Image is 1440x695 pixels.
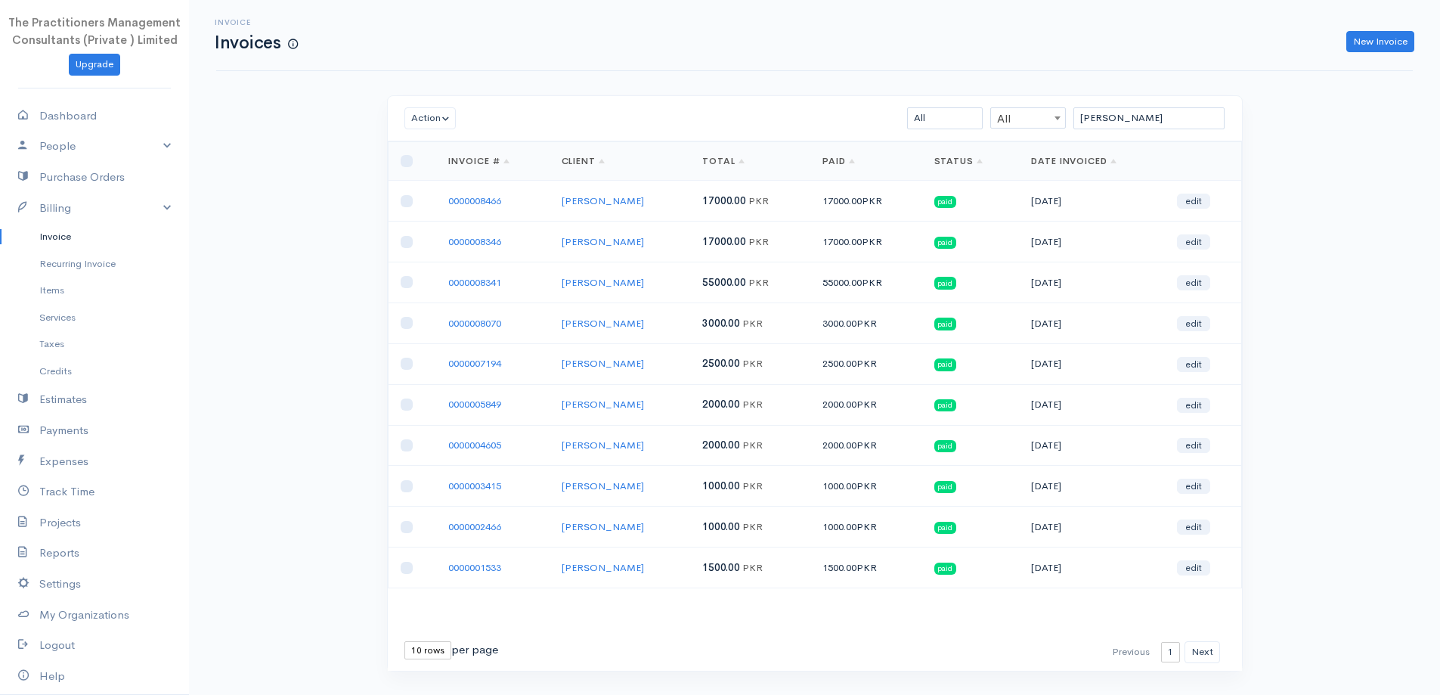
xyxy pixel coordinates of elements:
td: [DATE] [1019,384,1165,425]
span: paid [934,196,957,208]
td: [DATE] [1019,548,1165,588]
a: edit [1177,479,1210,494]
span: PKR [856,561,877,574]
span: PKR [862,276,882,289]
a: [PERSON_NAME] [562,194,644,207]
span: 2500.00 [702,357,740,370]
span: paid [934,277,957,289]
span: paid [934,237,957,249]
a: Client [562,155,605,167]
input: Search [1073,107,1225,129]
a: Total [702,155,745,167]
span: 2000.00 [702,439,740,451]
span: PKR [742,439,763,451]
td: 17000.00 [810,222,921,262]
a: 0000008341 [448,276,501,289]
span: 1000.00 [702,479,740,492]
a: 0000005849 [448,398,501,411]
span: PKR [742,561,763,574]
td: [DATE] [1019,181,1165,222]
span: paid [934,440,957,452]
td: [DATE] [1019,343,1165,384]
a: 0000003415 [448,479,501,492]
span: paid [934,563,957,575]
span: PKR [862,235,882,248]
span: PKR [856,520,877,533]
span: PKR [742,317,763,330]
span: PKR [742,357,763,370]
a: edit [1177,438,1210,453]
a: 0000001533 [448,561,501,574]
span: How to create your first Invoice? [288,38,298,51]
a: [PERSON_NAME] [562,479,644,492]
span: paid [934,318,957,330]
span: PKR [856,398,877,411]
span: PKR [742,520,763,533]
span: PKR [748,235,769,248]
a: [PERSON_NAME] [562,276,644,289]
button: Action [404,107,457,129]
a: 0000008346 [448,235,501,248]
span: PKR [748,194,769,207]
div: per page [404,641,498,659]
td: 1000.00 [810,507,921,548]
a: Invoice # [448,155,509,167]
a: edit [1177,520,1210,535]
td: [DATE] [1019,262,1165,303]
span: All [991,108,1065,129]
a: edit [1177,398,1210,413]
td: [DATE] [1019,425,1165,466]
a: Upgrade [69,54,120,76]
a: [PERSON_NAME] [562,235,644,248]
a: [PERSON_NAME] [562,357,644,370]
a: Paid [822,155,855,167]
a: New Invoice [1346,31,1414,53]
a: edit [1177,234,1210,250]
a: 0000007194 [448,357,501,370]
span: paid [934,399,957,411]
a: edit [1177,560,1210,576]
td: 2000.00 [810,425,921,466]
span: 17000.00 [702,235,746,248]
span: PKR [742,398,763,411]
span: PKR [862,194,882,207]
a: edit [1177,275,1210,290]
a: [PERSON_NAME] [562,439,644,451]
button: Next [1185,641,1220,663]
td: 55000.00 [810,262,921,303]
span: paid [934,522,957,534]
h1: Invoices [215,33,298,52]
a: 0000008070 [448,317,501,330]
td: 2000.00 [810,384,921,425]
a: Date Invoiced [1031,155,1116,167]
td: 1500.00 [810,548,921,588]
span: PKR [856,439,877,451]
a: [PERSON_NAME] [562,561,644,574]
td: [DATE] [1019,303,1165,343]
span: paid [934,358,957,371]
span: 17000.00 [702,194,746,207]
span: 1500.00 [702,561,740,574]
span: PKR [856,317,877,330]
td: 17000.00 [810,181,921,222]
a: 0000002466 [448,520,501,533]
span: PKR [748,276,769,289]
span: PKR [742,479,763,492]
a: [PERSON_NAME] [562,520,644,533]
a: edit [1177,316,1210,331]
span: 3000.00 [702,317,740,330]
span: paid [934,481,957,493]
td: [DATE] [1019,507,1165,548]
span: 55000.00 [702,276,746,289]
td: 3000.00 [810,303,921,343]
span: 1000.00 [702,520,740,533]
a: 0000008466 [448,194,501,207]
span: The Practitioners Management Consultants (Private ) Limited [8,15,181,47]
td: [DATE] [1019,466,1165,507]
td: [DATE] [1019,222,1165,262]
a: edit [1177,194,1210,209]
span: PKR [856,479,877,492]
a: 0000004605 [448,439,501,451]
a: Status [934,155,983,167]
h6: Invoice [215,18,298,26]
